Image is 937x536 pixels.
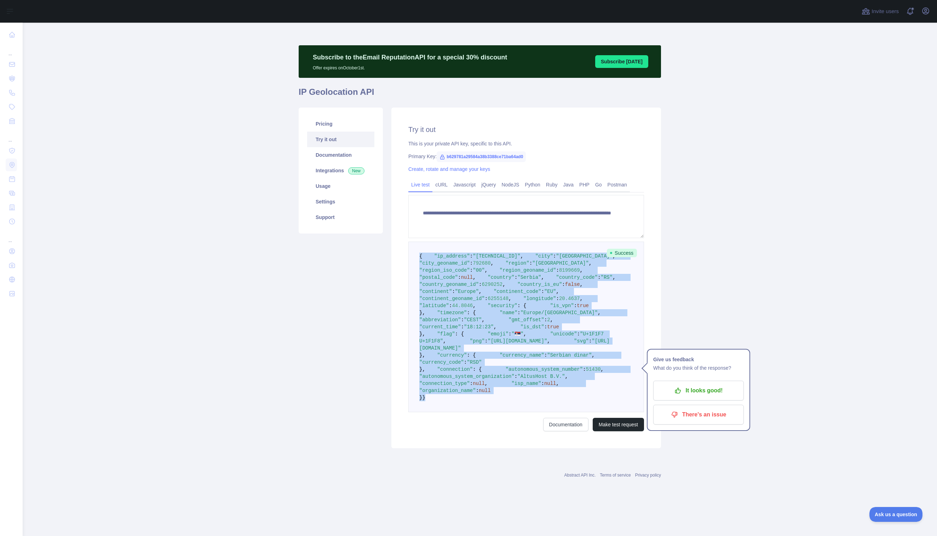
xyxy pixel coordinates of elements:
[574,338,589,344] span: "svg"
[419,367,425,372] span: },
[500,352,544,358] span: "currency_name"
[589,338,592,344] span: :
[488,296,508,301] span: 6255148
[485,267,488,273] span: ,
[523,296,556,301] span: "longitude"
[455,331,464,337] span: : {
[452,303,473,309] span: 44.8046
[464,324,494,330] span: "18:12:23"
[556,381,559,386] span: ,
[473,253,520,259] span: "[TECHNICAL_ID]"
[517,282,562,287] span: "country_is_eu"
[559,267,580,273] span: 8199669
[532,260,589,266] span: "[GEOGRAPHIC_DATA]"
[535,253,553,259] span: "city"
[523,331,526,337] span: ,
[601,275,613,280] span: "RS"
[419,310,425,316] span: },
[544,317,547,323] span: :
[515,275,517,280] span: :
[464,359,467,365] span: :
[564,473,596,478] a: Abstract API Inc.
[408,140,644,147] div: This is your private API key, specific to this API.
[419,260,470,266] span: "city_geoname_id"
[419,381,470,386] span: "connection_type"
[517,275,541,280] span: "Serbia"
[517,374,565,379] span: "AltusHost B.V."
[307,147,374,163] a: Documentation
[307,178,374,194] a: Usage
[556,275,598,280] span: "country_code"
[598,310,600,316] span: ,
[419,267,470,273] span: "region_iso_code"
[419,289,452,294] span: "continent"
[437,310,467,316] span: "timezone"
[419,352,425,358] span: },
[482,317,484,323] span: ,
[583,367,586,372] span: :
[470,260,473,266] span: :
[506,260,529,266] span: "region"
[488,303,517,309] span: "security"
[408,179,432,190] a: Live test
[467,310,476,316] span: : {
[461,324,464,330] span: :
[482,282,502,287] span: 6290252
[473,381,485,386] span: null
[494,324,496,330] span: ,
[473,267,485,273] span: "00"
[461,317,464,323] span: :
[467,359,482,365] span: "RSD"
[422,395,425,400] span: }
[574,303,577,309] span: :
[450,179,478,190] a: Javascript
[592,179,605,190] a: Go
[544,324,547,330] span: :
[522,179,543,190] a: Python
[470,381,473,386] span: :
[860,6,900,17] button: Invite users
[307,116,374,132] a: Pricing
[550,303,574,309] span: "is_vpn"
[348,167,364,174] span: New
[473,260,490,266] span: 792680
[419,388,476,393] span: "organization_name"
[565,374,568,379] span: ,
[544,289,556,294] span: "EU"
[556,289,559,294] span: ,
[659,385,738,397] p: It looks good!
[470,338,485,344] span: "png"
[559,296,580,301] span: 20.4637
[437,352,467,358] span: "currency"
[464,317,482,323] span: "CEST"
[544,352,547,358] span: :
[580,296,583,301] span: ,
[869,507,923,522] iframe: Toggle Customer Support
[313,52,507,62] p: Subscribe to the Email Reputation API for a special 30 % discount
[408,166,490,172] a: Create, rotate and manage your keys
[600,473,631,478] a: Terms of service
[419,359,464,365] span: "currency_code"
[499,179,522,190] a: NodeJS
[461,275,473,280] span: null
[299,86,661,103] h1: IP Geolocation API
[598,275,600,280] span: :
[437,367,473,372] span: "connection"
[419,296,485,301] span: "continent_geoname_id"
[589,260,592,266] span: ,
[547,317,550,323] span: 2
[561,179,577,190] a: Java
[512,331,524,337] span: "🇷🇸"
[478,179,499,190] a: jQuery
[515,374,517,379] span: :
[476,388,479,393] span: :
[419,282,479,287] span: "country_geoname_id"
[659,409,738,421] p: There's an issue
[556,296,559,301] span: :
[479,388,491,393] span: null
[556,267,559,273] span: :
[580,282,583,287] span: ,
[500,267,556,273] span: "region_geoname_id"
[473,303,476,309] span: ,
[550,331,577,337] span: "unicode"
